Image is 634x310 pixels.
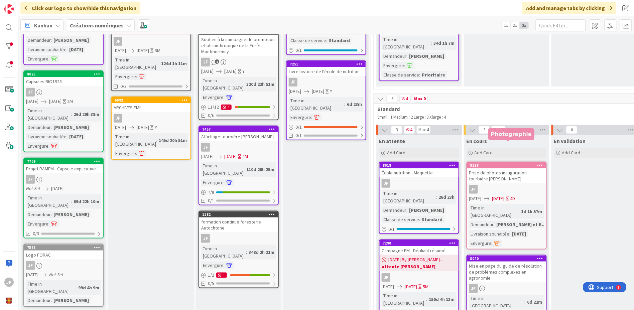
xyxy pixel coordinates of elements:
div: Max 4 [418,128,429,132]
span: : [67,133,68,140]
div: Add and manage tabs by clicking [522,2,617,14]
span: : [326,37,327,44]
a: 8328Prise de photos inauguration tourbière [PERSON_NAME]JF[DATE][DATE]4DTime in [GEOGRAPHIC_DATA]... [467,162,547,250]
a: 7251Livre histoire de l'école de nutritionJF[DATE][DATE]YTime in [GEOGRAPHIC_DATA]:6d 23mEnvergur... [286,60,366,140]
div: Envergure [26,142,48,150]
span: : [136,150,137,157]
span: : [525,299,526,306]
span: [DATE] [201,153,214,160]
span: Add Card... [562,150,584,156]
div: JF [467,185,546,194]
div: 8328 [470,163,546,168]
div: Mise en page du guide de résolution de problèmes complexes en agronomie [467,262,546,282]
div: 34d 1h 7m [432,39,457,47]
b: attente [PERSON_NAME] [382,263,457,270]
div: Classe de service [289,37,326,44]
div: 7251 [290,62,366,66]
div: 8328Prise de photos inauguration tourbière [PERSON_NAME] [467,162,546,183]
div: 26d 23h [437,193,457,201]
span: : [419,71,420,79]
span: [DATE] [201,68,214,75]
div: 8025 [24,71,103,77]
div: 4D [510,195,515,202]
span: En validation [554,138,586,144]
div: JF [380,179,459,188]
div: JF [26,175,35,184]
div: 7709 [24,158,103,164]
div: formation continue foresterie Autochtone [199,217,278,232]
b: Créations numériques [70,22,124,29]
a: 8018École nutrition - MaquetteJFTime in [GEOGRAPHIC_DATA]:26d 23hDemandeur:[PERSON_NAME]Classe de... [379,162,459,234]
div: Time in [GEOGRAPHIC_DATA] [382,292,426,307]
div: 8040 [467,256,546,262]
span: : [158,60,159,67]
span: : [136,73,137,80]
span: : [406,52,407,60]
div: 6992 [112,97,191,103]
div: [PERSON_NAME] [52,297,91,304]
div: 5M [423,283,428,290]
span: : [48,55,49,62]
div: Soutien à la campagne de promotion et philanthropique de la Forêt Montmorency [199,29,278,56]
div: Y [242,68,245,75]
div: 8018École nutrition - Maquette [380,162,459,177]
div: 8025 [27,72,103,76]
div: JF [199,58,278,66]
div: 145d 20h 51m [157,137,188,144]
div: JF [289,78,297,87]
span: [DATE] [492,195,505,202]
span: En cours [467,138,487,144]
div: 7251 [287,61,366,67]
span: : [244,81,245,88]
div: Prioritaire [420,71,447,79]
span: : [51,297,52,304]
div: JF [382,179,390,188]
div: JF [380,273,459,282]
span: 4 [399,95,411,103]
div: Livraison souhaitée [469,230,510,238]
div: Time in [GEOGRAPHIC_DATA] [289,97,344,112]
div: Y [330,88,332,95]
div: Demandeur [26,124,51,131]
div: Envergure [289,114,311,121]
div: JF [199,234,278,243]
span: 3 [479,126,490,134]
div: JF [201,143,210,152]
span: 6 [387,95,398,103]
span: : [244,166,245,173]
div: Envergure [26,55,48,62]
h5: Photographie [491,131,532,137]
div: Projet RAMFM - Capsule explicative [24,164,103,173]
span: Support [14,1,30,9]
div: Envergure [382,62,404,69]
a: 6992ARCHIVES FM!!JF[DATE][DATE]YTime in [GEOGRAPHIC_DATA]:145d 20h 51mEnvergure: [111,97,191,160]
span: Add Card... [387,150,408,156]
div: 8040 [470,256,546,261]
div: Capsules BIO1925 [24,77,103,86]
div: [DATE] [511,230,528,238]
div: JF [469,185,478,194]
span: : [224,94,225,101]
span: : [67,46,68,53]
div: 7588 [24,245,103,251]
span: 0 [566,126,578,134]
div: [DATE] [68,133,85,140]
div: JF [4,278,14,287]
div: Demandeur [26,297,51,304]
div: Time in [GEOGRAPHIC_DATA] [382,190,436,204]
div: 7457Affichage tourbière [PERSON_NAME] [199,126,278,141]
div: École nutrition - Maquette [380,168,459,177]
span: [DATE] [49,98,61,105]
div: Soutien à la campagne de promotion et philanthropique de la Forêt Montmorency [199,35,278,56]
span: 2x [511,22,520,29]
span: 11 / 12 [208,104,219,111]
span: 0/3 [120,83,127,90]
span: : [426,296,427,303]
span: [DATE] [26,98,38,105]
div: 7709 [27,159,103,164]
div: Click our logo to show/hide this navigation [20,2,140,14]
span: 3x [520,22,529,29]
div: Time in [GEOGRAPHIC_DATA] [469,295,525,310]
div: 0/1 [380,225,459,234]
span: : [51,211,52,218]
